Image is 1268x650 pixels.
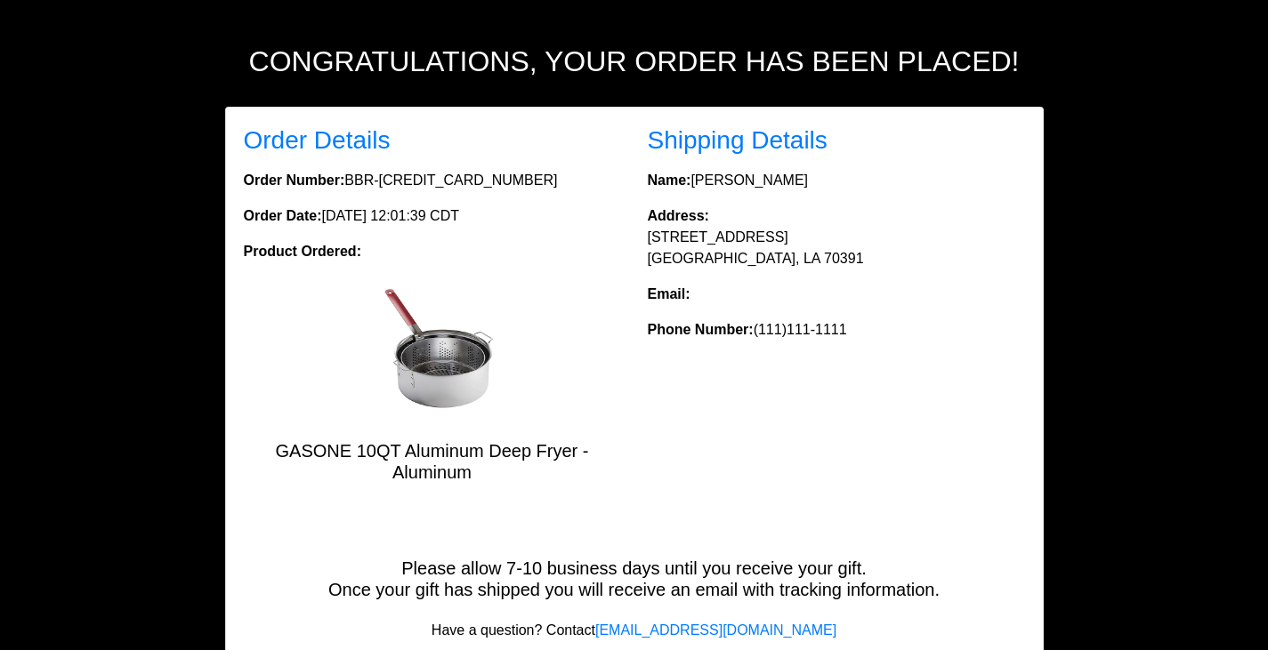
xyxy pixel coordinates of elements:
p: [DATE] 12:01:39 CDT [244,205,621,227]
p: BBR-[CREDIT_CARD_NUMBER] [244,170,621,191]
strong: Order Date: [244,208,322,223]
strong: Order Number: [244,173,345,188]
strong: Email: [648,286,691,301]
p: [STREET_ADDRESS] [GEOGRAPHIC_DATA], LA 70391 [648,205,1025,269]
strong: Name: [648,173,691,188]
h5: Please allow 7-10 business days until you receive your gift. [226,558,1043,579]
strong: Phone Number: [648,322,754,337]
img: GASONE 10QT Aluminum Deep Fryer - Aluminum [361,284,504,426]
a: [EMAIL_ADDRESS][DOMAIN_NAME] [595,622,836,638]
h2: Congratulations, your order has been placed! [141,44,1128,78]
h3: Shipping Details [648,125,1025,156]
h3: Order Details [244,125,621,156]
strong: Product Ordered: [244,244,361,259]
h5: Once your gift has shipped you will receive an email with tracking information. [226,579,1043,600]
strong: Address: [648,208,709,223]
p: [PERSON_NAME] [648,170,1025,191]
h6: Have a question? Contact [226,622,1043,638]
h5: GASONE 10QT Aluminum Deep Fryer - Aluminum [244,440,621,483]
p: (111)111-1111 [648,319,1025,341]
